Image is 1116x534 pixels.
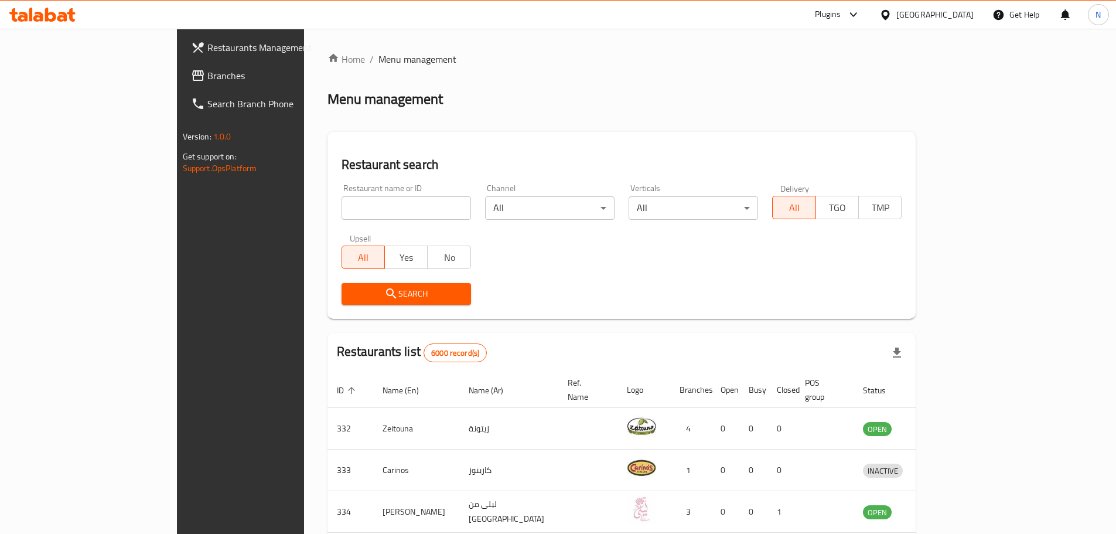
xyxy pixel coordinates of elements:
label: Upsell [350,234,371,242]
div: [GEOGRAPHIC_DATA] [896,8,974,21]
div: Export file [883,339,911,367]
span: 1.0.0 [213,129,231,144]
a: Branches [182,62,363,90]
th: Open [711,372,739,408]
span: TMP [864,199,897,216]
td: 0 [739,491,767,533]
span: INACTIVE [863,464,903,478]
th: Closed [767,372,796,408]
span: Yes [390,249,423,266]
span: All [777,199,811,216]
button: TGO [815,196,859,219]
span: Get support on: [183,149,237,164]
span: No [432,249,466,266]
span: Ref. Name [568,376,603,404]
td: 0 [711,450,739,491]
h2: Restaurant search [342,156,902,174]
td: 0 [767,408,796,450]
td: Zeitouna [373,408,459,450]
a: Restaurants Management [182,33,363,62]
span: TGO [821,199,854,216]
span: OPEN [863,423,892,436]
span: ID [337,383,359,397]
span: All [347,249,380,266]
h2: Restaurants list [337,343,487,362]
button: Search [342,283,471,305]
button: Yes [384,246,428,269]
button: All [772,196,815,219]
td: 0 [711,491,739,533]
button: No [427,246,470,269]
nav: breadcrumb [327,52,916,66]
span: Branches [207,69,354,83]
button: TMP [858,196,902,219]
td: 4 [670,408,711,450]
span: N [1095,8,1101,21]
a: Search Branch Phone [182,90,363,118]
div: Plugins [815,8,841,22]
td: 0 [767,450,796,491]
div: All [485,196,615,220]
img: Leila Min Lebnan [627,495,656,524]
span: Menu management [378,52,456,66]
th: Busy [739,372,767,408]
input: Search for restaurant name or ID.. [342,196,471,220]
button: All [342,246,385,269]
img: Zeitouna [627,411,656,441]
span: Status [863,383,901,397]
td: 0 [739,450,767,491]
span: Restaurants Management [207,40,354,55]
span: Name (En) [383,383,434,397]
span: OPEN [863,506,892,519]
a: Support.OpsPlatform [183,161,257,176]
td: 1 [670,450,711,491]
td: [PERSON_NAME] [373,491,459,533]
h2: Menu management [327,90,443,108]
th: Logo [617,372,670,408]
span: Name (Ar) [469,383,518,397]
div: OPEN [863,505,892,519]
td: 3 [670,491,711,533]
td: 0 [739,408,767,450]
td: 1 [767,491,796,533]
td: 0 [711,408,739,450]
span: 6000 record(s) [424,348,486,359]
span: Search [351,287,462,301]
img: Carinos [627,453,656,482]
td: Carinos [373,450,459,491]
span: Version: [183,129,211,144]
td: ليلى من [GEOGRAPHIC_DATA] [459,491,558,533]
span: POS group [805,376,839,404]
td: زيتونة [459,408,558,450]
li: / [370,52,374,66]
div: Total records count [424,343,487,362]
span: Search Branch Phone [207,97,354,111]
td: كارينوز [459,450,558,491]
th: Branches [670,372,711,408]
label: Delivery [780,184,810,192]
div: All [629,196,758,220]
